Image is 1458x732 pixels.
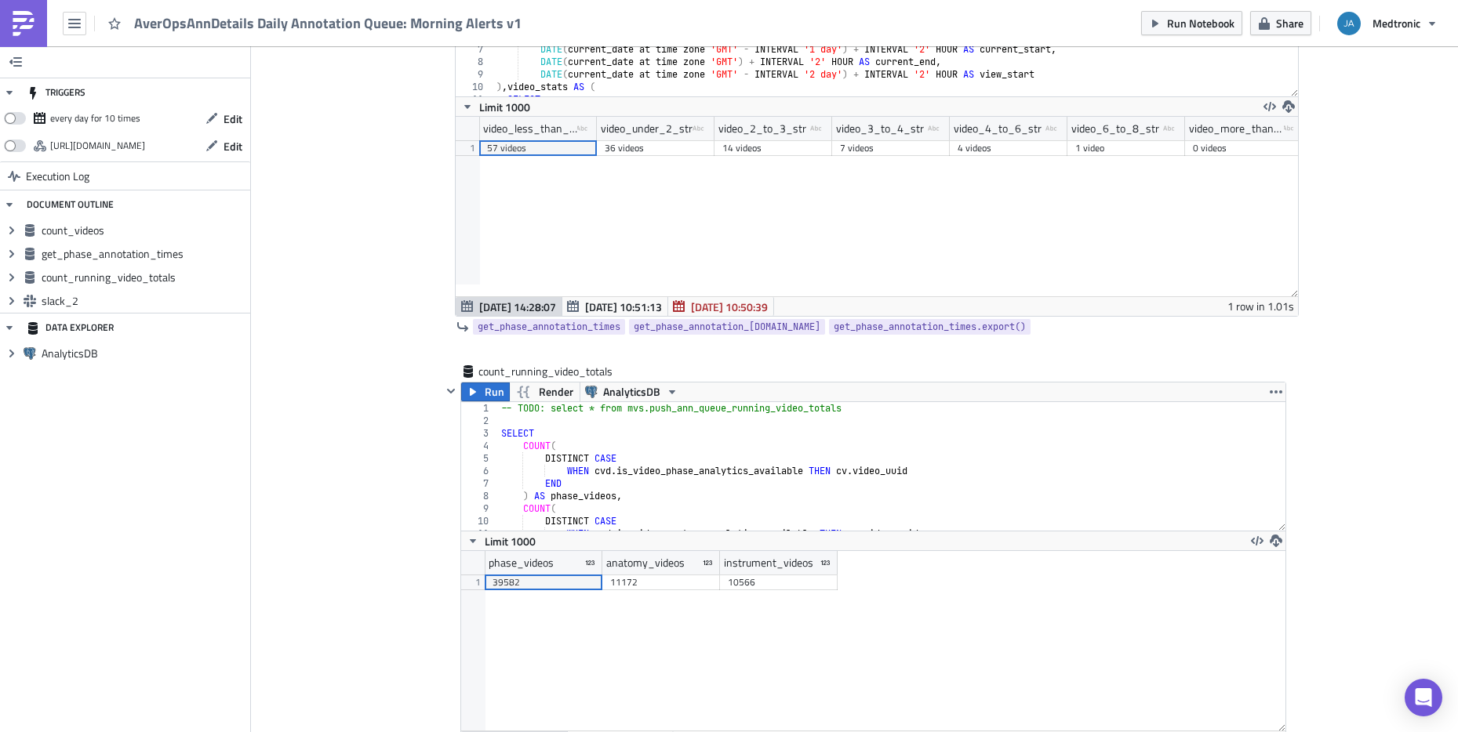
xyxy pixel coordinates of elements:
span: Run [485,382,504,401]
span: count_running_video_totals [42,270,246,284]
div: 57 videos [487,140,589,156]
div: video_under_2_str [601,117,693,140]
span: AnalyticsDB [42,346,246,361]
span: [DATE] 14:28:07 [479,299,556,315]
span: count_running_video_totals [478,364,614,379]
div: 9 [461,502,499,515]
span: count_videos [42,223,246,237]
span: get_phase_annotation_times.export() [834,319,1026,335]
span: Edit [224,111,242,127]
div: TRIGGERS [27,78,85,107]
a: get_phase_annotation_times [473,319,625,335]
span: slack_2 [42,294,246,308]
span: get_phase_annotation_[DOMAIN_NAME] [634,319,820,335]
span: [DATE] 10:50:39 [691,299,768,315]
div: video_more_than_8_str [1189,117,1284,140]
div: 3 [461,427,499,440]
div: every day for 10 times [50,107,140,130]
button: AnalyticsDB [580,382,684,401]
div: Open Intercom Messenger [1405,679,1442,716]
button: Render [509,382,580,401]
div: 11 [461,527,499,540]
span: get_phase_annotation_times [478,319,620,335]
div: 9 [456,68,493,81]
span: Edit [224,138,242,154]
div: 10566 [728,574,830,590]
div: 10 [456,81,493,93]
span: Limit 1000 [479,99,530,115]
div: https://pushmetrics.io/api/v1/report/PdL5pGerpG/webhook?token=d5786f927fc24f078f4d9bd77e95fae9 [50,134,145,158]
span: Limit 1000 [485,533,536,549]
span: AnalyticsDB [603,382,660,401]
button: Edit [198,134,250,158]
a: get_phase_annotation_times.export() [829,319,1031,335]
button: Run [461,382,510,401]
button: Medtronic [1328,6,1446,41]
div: 8 [461,490,499,502]
button: Edit [198,107,250,131]
div: DOCUMENT OUTLINE [27,190,114,219]
button: [DATE] 10:50:39 [667,297,774,316]
span: get_phase_annotation_times [42,247,246,261]
img: PushMetrics [11,11,36,36]
div: 10 [461,515,499,527]
div: phase_videos [489,551,554,574]
h3: Slack message [6,13,818,27]
button: Hide content [442,382,460,400]
div: anatomy_videos [606,551,685,574]
div: video_2_to_3_str [718,117,806,140]
div: 39582 [493,574,594,590]
div: DATA EXPLORER [27,313,114,342]
div: video_3_to_4_str [836,117,924,140]
button: [DATE] 10:51:13 [562,297,668,316]
div: 5 [461,452,499,465]
div: video_6_to_8_str [1071,117,1159,140]
button: Run Notebook [1141,11,1242,35]
div: 4 videos [958,140,1060,156]
button: [DATE] 14:28:07 [456,297,562,316]
span: Share [1276,15,1303,31]
span: Render [539,382,573,401]
button: Limit 1000 [461,531,541,550]
div: video_less_than_4_str [483,117,577,140]
div: 14 videos [722,140,824,156]
div: 1 [461,402,499,415]
div: 11172 [610,574,712,590]
span: Medtronic [1373,15,1420,31]
button: Limit 1000 [456,97,536,116]
span: [DATE] 10:51:13 [585,299,662,315]
a: get_phase_annotation_[DOMAIN_NAME] [629,319,825,335]
div: 36 videos [605,140,707,156]
div: 1 row in 1.01s [1227,297,1294,316]
div: 0 videos [1193,140,1295,156]
div: 7 [456,43,493,56]
div: 11 [456,93,493,106]
div: video_4_to_6_str [954,117,1042,140]
img: Avatar [1336,10,1362,37]
div: 8 [456,56,493,68]
div: instrument_videos [724,551,813,574]
div: 7 [461,477,499,490]
div: 6 [461,465,499,477]
div: 2 [461,415,499,427]
body: Rich Text Area. Press ALT-0 for help. [6,13,818,27]
span: AverOpsAnnDetails Daily Annotation Queue: Morning Alerts v1 [134,14,523,32]
button: Share [1250,11,1311,35]
div: 4 [461,440,499,452]
div: 7 videos [840,140,942,156]
span: Run Notebook [1167,15,1234,31]
div: 1 video [1075,140,1177,156]
span: Execution Log [26,162,89,190]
